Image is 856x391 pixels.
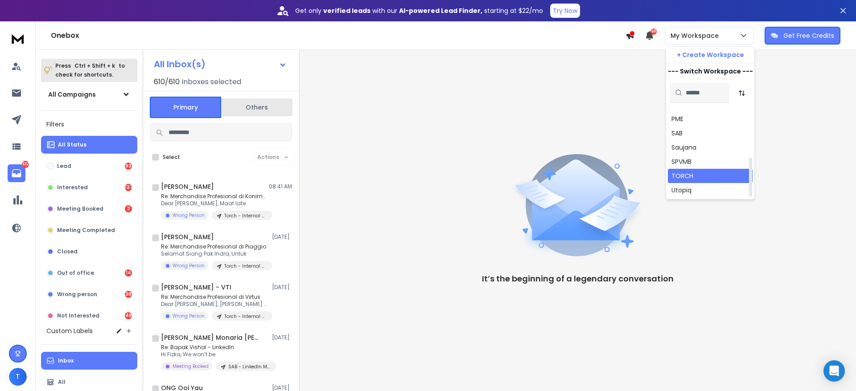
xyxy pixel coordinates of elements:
button: T [9,368,27,386]
div: Utopiq [671,186,691,195]
p: Out of office [57,269,94,277]
p: Re: Merchandise Profesional di Piaggio [161,243,268,250]
p: All Status [58,141,86,148]
div: SPVMB [671,157,691,166]
h1: [PERSON_NAME] Monaria [PERSON_NAME] [161,333,259,342]
button: Closed [41,243,137,261]
strong: AI-powered Lead Finder, [399,6,482,15]
h1: [PERSON_NAME] - VTI [161,283,231,292]
h1: [PERSON_NAME] [161,232,214,241]
p: Closed [57,248,78,255]
p: [DATE] [272,334,292,341]
p: Inbox [58,357,74,364]
p: Dear [PERSON_NAME], Maaf late [161,200,268,207]
button: Others [221,98,292,117]
div: 2 [125,205,132,212]
p: + Create Workspace [677,50,744,59]
img: logo [9,30,27,47]
p: Try Now [553,6,577,15]
p: Wrong Person [173,313,205,319]
button: Lead93 [41,157,137,175]
p: [DATE] [272,233,292,240]
p: Re: Merchandise Profesional di Virtus [161,293,268,301]
p: Re: Merchandise Profesional di Konimex [161,193,268,200]
p: --- Switch Workspace --- [668,67,753,76]
div: 38 [125,291,132,298]
label: Select [163,154,180,161]
p: It’s the beginning of a legendary conversation [482,273,674,285]
h1: All Campaigns [48,90,96,99]
p: All [58,379,66,386]
div: 93 [125,163,132,170]
button: Not Interested48 [41,307,137,325]
button: All Inbox(s) [147,55,294,73]
p: My Workspace [671,31,722,40]
button: Sort by Sort A-Z [733,84,751,102]
p: Wrong Person [173,262,205,269]
div: PME [671,114,683,123]
p: SAB - LinkedIn Management - CEO/Founder - [GEOGRAPHIC_DATA] [228,363,271,370]
div: Saujana [671,143,696,152]
span: 50 [650,29,657,35]
p: Dear [PERSON_NAME], [PERSON_NAME] maaf [161,301,268,308]
span: Ctrl + Shift + k [73,61,116,71]
button: All Status [41,136,137,154]
p: Wrong Person [173,212,205,219]
span: 610 / 610 [154,77,180,87]
strong: verified leads [323,6,370,15]
div: 48 [125,312,132,319]
p: Torch - Internal Merchandise - [DATE] [224,212,267,219]
button: All [41,373,137,391]
p: Interested [57,184,88,191]
h1: [PERSON_NAME] [161,182,214,191]
p: Re: Bapak Vishal - LinkedIn [161,344,268,351]
div: 14 [125,269,132,277]
p: Wrong person [57,291,97,298]
p: Press to check for shortcuts. [55,61,125,79]
button: Inbox [41,352,137,370]
p: [DATE] [272,284,292,291]
p: Not Interested [57,312,99,319]
h3: Inboxes selected [181,77,241,87]
p: Get Free Credits [783,31,834,40]
h3: Filters [41,118,137,130]
button: Meeting Booked2 [41,200,137,218]
p: Torch - Internal Merchandise - [DATE] [224,263,267,269]
button: All Campaigns [41,86,137,103]
p: Torch - Internal Merchandise - [DATE] [224,313,267,320]
button: Out of office14 [41,264,137,282]
div: Open Intercom Messenger [823,360,845,382]
button: Wrong person38 [41,285,137,303]
button: Interested137 [41,179,137,196]
button: Primary [150,97,221,118]
button: Meeting Completed [41,221,137,239]
p: Selamat Siang Pak Indra, Untuk [161,250,268,257]
button: Try Now [550,4,580,18]
h1: Onebox [51,30,626,41]
button: Get Free Credits [765,27,840,45]
p: Meeting Completed [57,227,115,234]
p: Meeting Booked [57,205,103,212]
a: 332 [8,164,25,182]
p: 332 [22,161,29,168]
p: 08:41 AM [269,183,292,190]
p: Hi Fizka, We won’t be [161,351,268,358]
div: 137 [125,184,132,191]
button: + Create Workspace [666,47,754,63]
h1: All Inbox(s) [154,60,206,69]
div: TORCH [671,171,693,180]
h3: Custom Labels [46,326,93,335]
p: Meeting Booked [173,363,209,370]
div: SAB [671,129,683,138]
p: Lead [57,163,71,170]
p: Get only with our starting at $22/mo [295,6,543,15]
